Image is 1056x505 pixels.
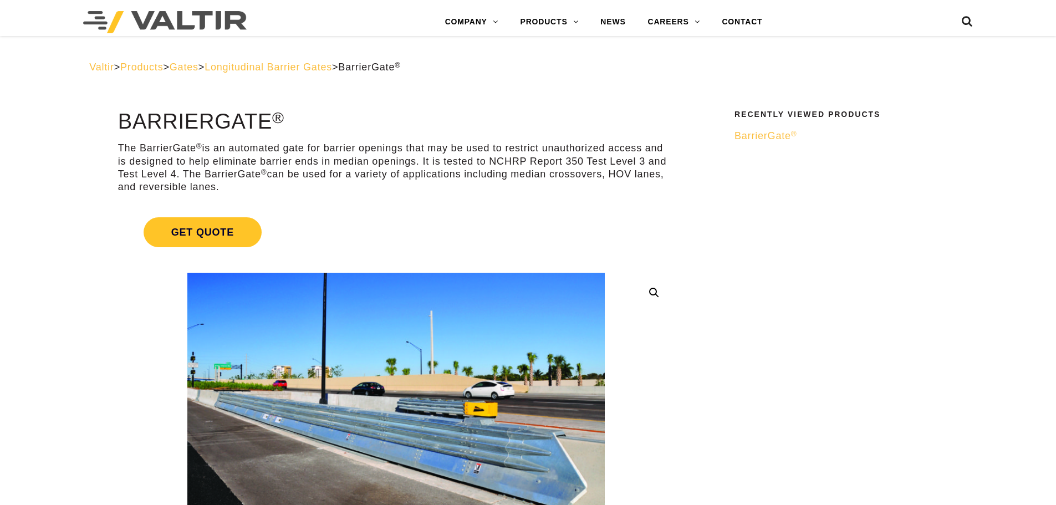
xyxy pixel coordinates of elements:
[734,130,797,141] span: BarrierGate
[89,62,114,73] a: Valtir
[118,110,674,134] h1: BarrierGate
[83,11,247,33] img: Valtir
[589,11,636,33] a: NEWS
[118,204,674,261] a: Get Quote
[338,62,401,73] span: BarrierGate
[711,11,773,33] a: CONTACT
[261,168,267,176] sup: ®
[734,110,960,119] h2: Recently Viewed Products
[196,142,202,150] sup: ®
[144,217,262,247] span: Get Quote
[170,62,198,73] a: Gates
[637,11,711,33] a: CAREERS
[434,11,509,33] a: COMPANY
[791,130,797,138] sup: ®
[120,62,163,73] a: Products
[509,11,590,33] a: PRODUCTS
[118,142,674,194] p: The BarrierGate is an automated gate for barrier openings that may be used to restrict unauthoriz...
[272,109,284,126] sup: ®
[395,61,401,69] sup: ®
[205,62,332,73] a: Longitudinal Barrier Gates
[89,61,967,74] div: > > > >
[734,130,960,142] a: BarrierGate®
